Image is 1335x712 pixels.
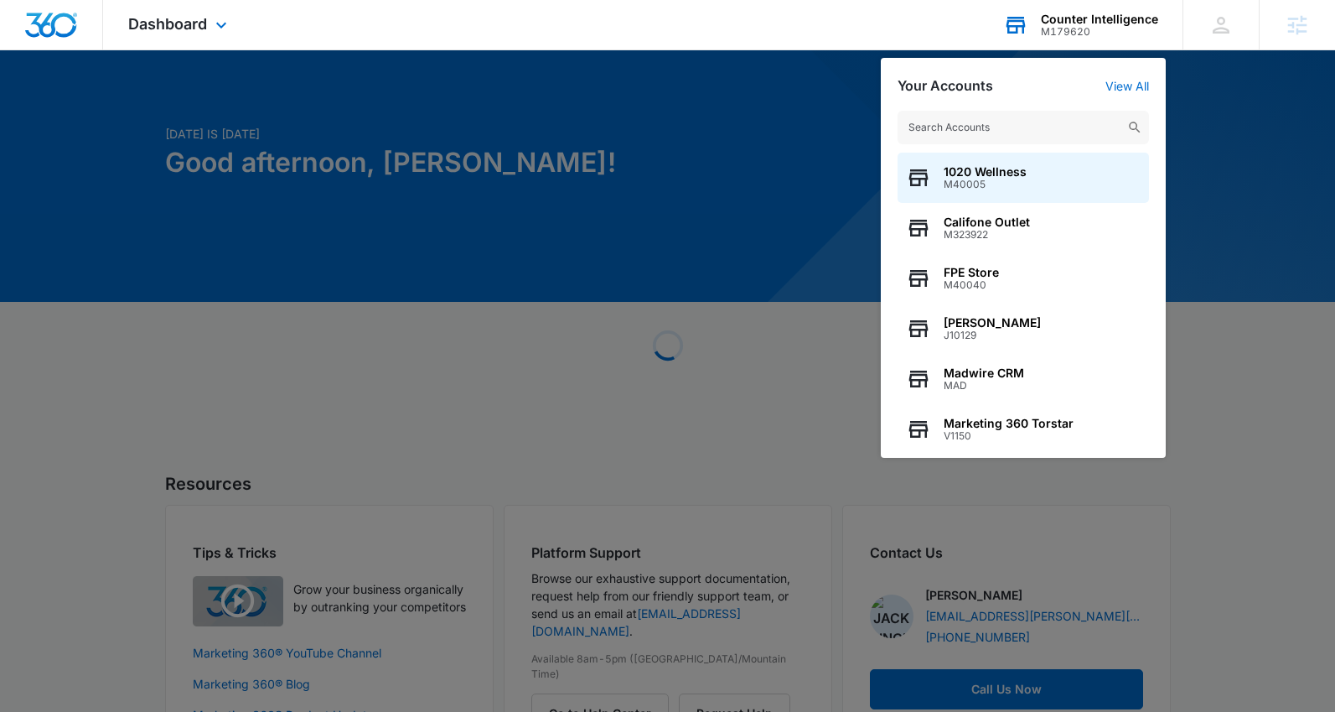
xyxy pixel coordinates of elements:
span: FPE Store [944,266,999,279]
button: [PERSON_NAME]J10129 [898,304,1149,354]
span: M40005 [944,179,1027,190]
input: Search Accounts [898,111,1149,144]
button: Marketing 360 TorstarV1150 [898,404,1149,455]
span: Dashboard [128,15,207,33]
span: Marketing 360 Torstar [944,417,1074,430]
a: View All [1105,79,1149,93]
button: FPE StoreM40040 [898,253,1149,304]
span: M40040 [944,279,999,291]
button: Madwire CRMMAD [898,354,1149,404]
span: 1020 Wellness [944,165,1027,179]
h2: Your Accounts [898,78,993,94]
div: account id [1041,26,1158,38]
button: 1020 WellnessM40005 [898,153,1149,203]
span: Califone Outlet [944,216,1030,229]
span: M323922 [944,229,1030,241]
button: Califone OutletM323922 [898,203,1149,253]
span: Madwire CRM [944,366,1024,380]
span: MAD [944,380,1024,392]
span: V1150 [944,430,1074,442]
span: J10129 [944,330,1041,341]
span: [PERSON_NAME] [944,316,1041,330]
div: account name [1041,13,1158,26]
